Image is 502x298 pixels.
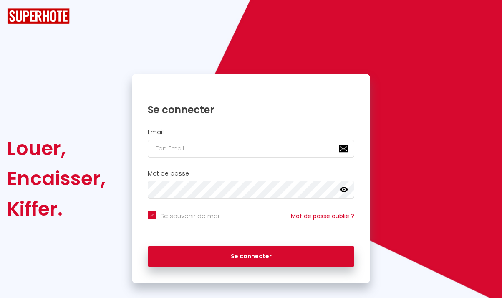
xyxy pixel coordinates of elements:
div: Encaisser, [7,163,106,194]
div: Kiffer. [7,194,106,224]
input: Ton Email [148,140,355,158]
h2: Mot de passe [148,170,355,177]
h2: Email [148,129,355,136]
div: Louer, [7,133,106,163]
a: Mot de passe oublié ? [291,212,354,220]
img: SuperHote logo [7,8,70,24]
button: Se connecter [148,246,355,267]
h1: Se connecter [148,103,355,116]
